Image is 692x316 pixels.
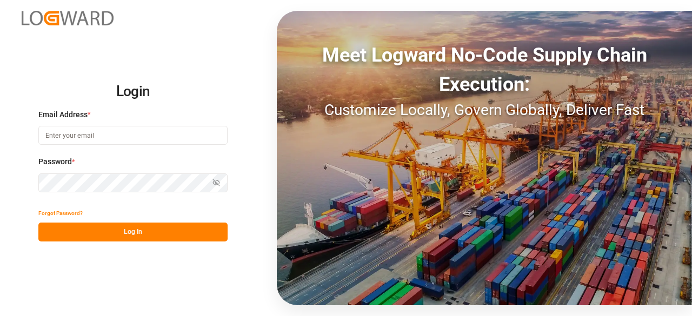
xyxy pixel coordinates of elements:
span: Password [38,156,72,167]
h2: Login [38,75,228,109]
div: Customize Locally, Govern Globally, Deliver Fast [277,99,692,122]
button: Log In [38,223,228,241]
span: Email Address [38,109,88,120]
img: Logward_new_orange.png [22,11,114,25]
input: Enter your email [38,126,228,145]
div: Meet Logward No-Code Supply Chain Execution: [277,41,692,99]
button: Forgot Password? [38,204,83,223]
